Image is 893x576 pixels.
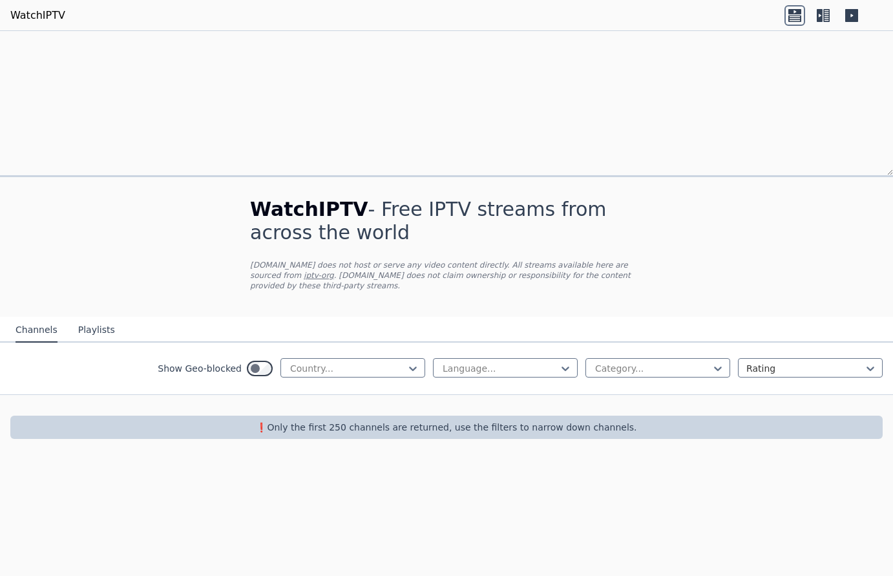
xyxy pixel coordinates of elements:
a: WatchIPTV [10,8,65,23]
p: [DOMAIN_NAME] does not host or serve any video content directly. All streams available here are s... [250,260,643,291]
span: WatchIPTV [250,198,368,220]
button: Playlists [78,318,115,343]
a: iptv-org [304,271,334,280]
label: Show Geo-blocked [158,362,242,375]
button: Channels [16,318,58,343]
p: ❗️Only the first 250 channels are returned, use the filters to narrow down channels. [16,421,877,434]
h1: - Free IPTV streams from across the world [250,198,643,244]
